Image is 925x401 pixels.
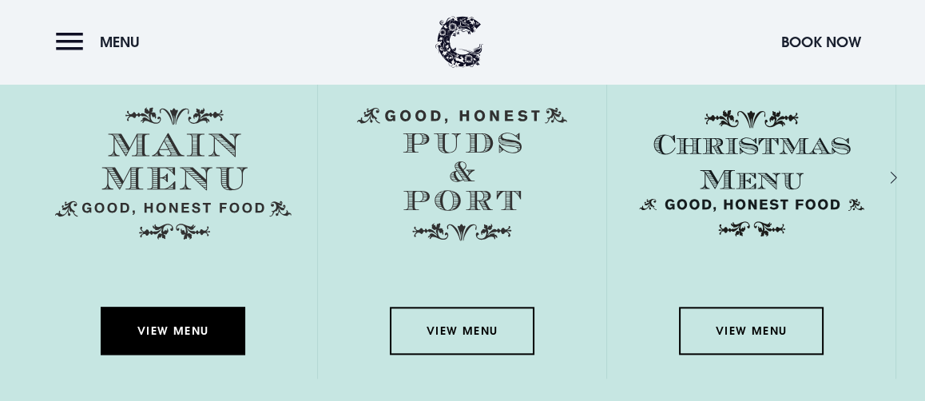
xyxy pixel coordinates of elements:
[773,25,869,59] button: Book Now
[390,307,534,355] a: View Menu
[633,107,870,240] img: Christmas Menu SVG
[100,33,140,51] span: Menu
[101,307,244,355] a: View Menu
[56,25,148,59] button: Menu
[55,107,292,240] img: Menu main menu
[357,107,567,241] img: Menu puds and port
[679,307,823,355] a: View Menu
[435,16,483,68] img: Clandeboye Lodge
[869,165,884,189] div: Next slide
